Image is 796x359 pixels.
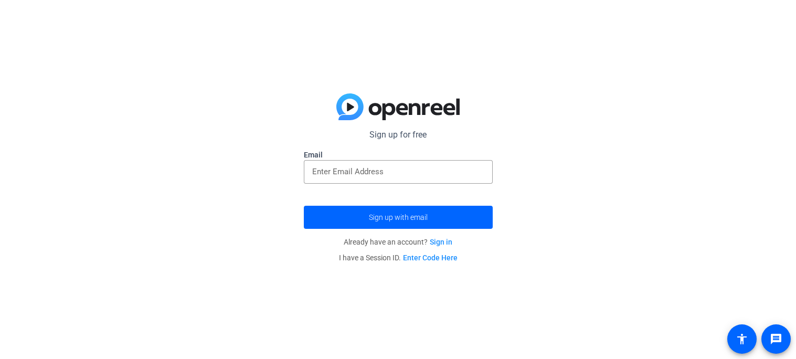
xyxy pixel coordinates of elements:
span: Already have an account? [344,238,452,246]
span: I have a Session ID. [339,254,458,262]
label: Email [304,150,493,160]
mat-icon: accessibility [736,333,748,345]
mat-icon: message [770,333,782,345]
a: Enter Code Here [403,254,458,262]
button: Sign up with email [304,206,493,229]
img: blue-gradient.svg [336,93,460,121]
p: Sign up for free [304,129,493,141]
a: Sign in [430,238,452,246]
input: Enter Email Address [312,165,484,178]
